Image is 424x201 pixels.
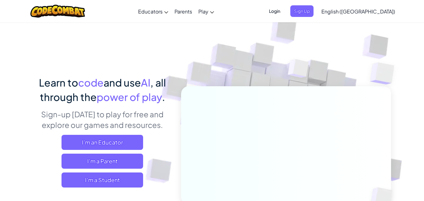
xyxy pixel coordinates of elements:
[62,135,143,150] a: I'm an Educator
[318,3,398,20] a: English ([GEOGRAPHIC_DATA])
[321,8,395,15] span: English ([GEOGRAPHIC_DATA])
[62,172,143,188] button: I'm a Student
[62,154,143,169] a: I'm a Parent
[141,76,150,89] span: AI
[97,91,162,103] span: power of play
[78,76,104,89] span: code
[195,3,217,20] a: Play
[33,109,172,130] p: Sign-up [DATE] to play for free and explore our games and resources.
[276,47,321,93] img: Overlap cubes
[138,8,163,15] span: Educators
[30,5,85,18] img: CodeCombat logo
[135,3,171,20] a: Educators
[162,91,165,103] span: .
[39,76,78,89] span: Learn to
[171,3,195,20] a: Parents
[198,8,208,15] span: Play
[265,5,284,17] button: Login
[104,76,141,89] span: and use
[290,5,314,17] button: Sign Up
[357,47,412,100] img: Overlap cubes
